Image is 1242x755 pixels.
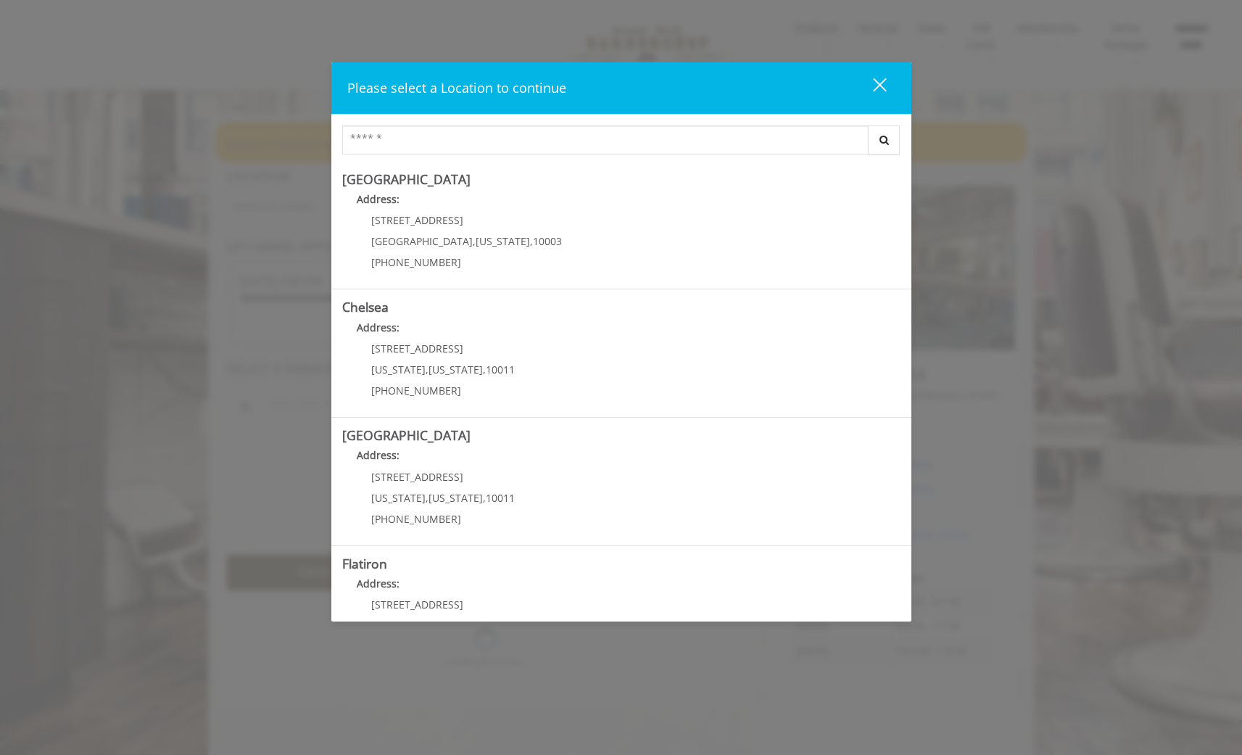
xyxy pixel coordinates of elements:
[371,234,473,248] span: [GEOGRAPHIC_DATA]
[486,363,515,376] span: 10011
[371,491,426,505] span: [US_STATE]
[357,448,399,462] b: Address:
[371,512,461,526] span: [PHONE_NUMBER]
[342,298,389,315] b: Chelsea
[342,125,869,154] input: Search Center
[342,555,387,572] b: Flatiron
[342,125,901,162] div: Center Select
[533,234,562,248] span: 10003
[483,491,486,505] span: ,
[342,170,471,188] b: [GEOGRAPHIC_DATA]
[371,255,461,269] span: [PHONE_NUMBER]
[429,363,483,376] span: [US_STATE]
[371,363,426,376] span: [US_STATE]
[357,321,399,334] b: Address:
[856,77,885,99] div: close dialog
[846,73,895,103] button: close dialog
[486,491,515,505] span: 10011
[429,491,483,505] span: [US_STATE]
[426,363,429,376] span: ,
[371,342,463,355] span: [STREET_ADDRESS]
[371,470,463,484] span: [STREET_ADDRESS]
[371,213,463,227] span: [STREET_ADDRESS]
[357,192,399,206] b: Address:
[426,491,429,505] span: ,
[876,135,893,145] i: Search button
[483,363,486,376] span: ,
[530,234,533,248] span: ,
[476,234,530,248] span: [US_STATE]
[473,234,476,248] span: ,
[357,577,399,590] b: Address:
[371,384,461,397] span: [PHONE_NUMBER]
[347,79,566,96] span: Please select a Location to continue
[371,598,463,611] span: [STREET_ADDRESS]
[342,426,471,444] b: [GEOGRAPHIC_DATA]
